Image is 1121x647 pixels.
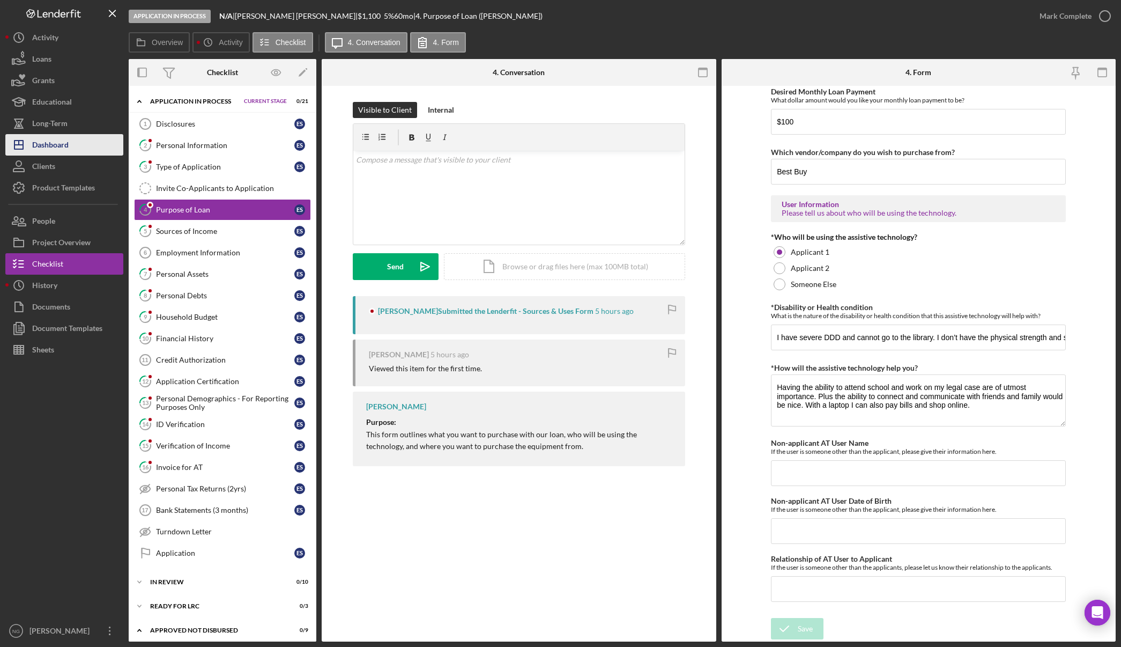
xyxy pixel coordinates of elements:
div: Internal [428,102,454,118]
div: Checklist [207,68,238,77]
button: Sheets [5,339,123,361]
tspan: 8 [144,292,147,299]
button: Grants [5,70,123,91]
button: Visible to Client [353,102,417,118]
tspan: 7 [144,270,147,277]
div: Grants [32,70,55,94]
a: 13Personal Demographics - For Reporting Purposes OnlyES [134,392,311,414]
a: 17Bank Statements (3 months)ES [134,499,311,521]
label: 4. Conversation [348,38,400,47]
div: Application [156,549,294,557]
div: If the user is someone other than the applicants, please let us know their relationship to the ap... [771,563,1066,571]
div: If the user is someone other than the applicant, please give their information here. [771,447,1066,455]
label: Applicant 1 [791,248,829,256]
button: History [5,275,123,296]
div: Credit Authorization [156,356,294,364]
div: Approved Not Disbursed [150,627,281,634]
div: 60 mo [394,12,413,20]
label: Checklist [276,38,306,47]
button: Checklist [253,32,313,53]
div: 0 / 10 [289,579,308,585]
div: | [219,12,235,20]
button: Product Templates [5,177,123,198]
div: Sources of Income [156,227,294,236]
span: $1,100 [358,11,381,20]
div: If the user is someone other than the applicant, please give their information here. [771,505,1066,513]
div: Activity [32,27,58,51]
label: Overview [152,38,183,47]
div: In Review [150,579,281,585]
a: 15Verification of IncomeES [134,435,311,457]
div: Clients [32,156,55,180]
button: People [5,210,123,232]
tspan: 10 [142,335,149,342]
a: 5Sources of IncomeES [134,220,311,242]
tspan: 16 [142,464,149,470]
b: N/A [219,11,233,20]
div: E S [294,204,305,215]
tspan: 4 [144,206,147,213]
tspan: 15 [142,442,149,449]
div: *Who will be using the assistive technology? [771,233,1066,241]
div: Product Templates [32,177,95,201]
div: Verification of Income [156,442,294,450]
div: Long-Term [32,113,68,137]
a: 11Credit AuthorizationES [134,349,311,371]
div: E S [294,376,305,387]
label: Non-applicant AT User Date of Birth [771,496,892,505]
div: History [32,275,57,299]
label: Desired Monthly Loan Payment [771,87,875,96]
a: 8Personal DebtsES [134,285,311,306]
div: E S [294,333,305,344]
div: E S [294,161,305,172]
div: E S [294,226,305,237]
div: Please tell us about who will be using the technology. [782,209,1055,217]
div: Personal Demographics - For Reporting Purposes Only [156,394,294,411]
textarea: Having the ability to attend school and work on my legal case are of utmost importance. Plus the ... [771,374,1066,426]
div: Application In Process [150,98,239,105]
div: Ready for LRC [150,603,281,609]
button: Document Templates [5,318,123,339]
a: 2Personal InformationES [134,135,311,156]
a: 12Application CertificationES [134,371,311,392]
span: Current Stage [244,98,287,105]
div: Documents [32,296,70,320]
div: E S [294,140,305,151]
div: Household Budget [156,313,294,321]
p: This form outlines what you want to purchase with our loan, who will be using the technology, and... [366,429,674,453]
label: 4. Form [433,38,459,47]
text: NG [12,628,20,634]
div: Dashboard [32,134,69,158]
button: Checklist [5,253,123,275]
div: Send [387,253,404,280]
div: E S [294,462,305,473]
tspan: 11 [142,357,148,363]
button: Mark Complete [1029,5,1116,27]
a: Dashboard [5,134,123,156]
button: Activity [5,27,123,48]
tspan: 14 [142,421,149,428]
label: *How will the assistive technology help you? [771,363,918,372]
button: Documents [5,296,123,318]
a: 7Personal AssetsES [134,263,311,285]
a: 1DisclosuresES [134,113,311,135]
div: People [32,210,55,234]
div: Save [798,618,813,639]
button: Internal [422,102,459,118]
button: Long-Term [5,113,123,134]
tspan: 2 [144,142,147,149]
div: E S [294,312,305,322]
div: What dollar amount would you like your monthly loan payment to be? [771,96,1066,104]
button: Overview [129,32,190,53]
div: Project Overview [32,232,91,256]
a: Loans [5,48,123,70]
a: Project Overview [5,232,123,253]
button: Send [353,253,439,280]
a: 3Type of ApplicationES [134,156,311,178]
label: Applicant 2 [791,264,829,273]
